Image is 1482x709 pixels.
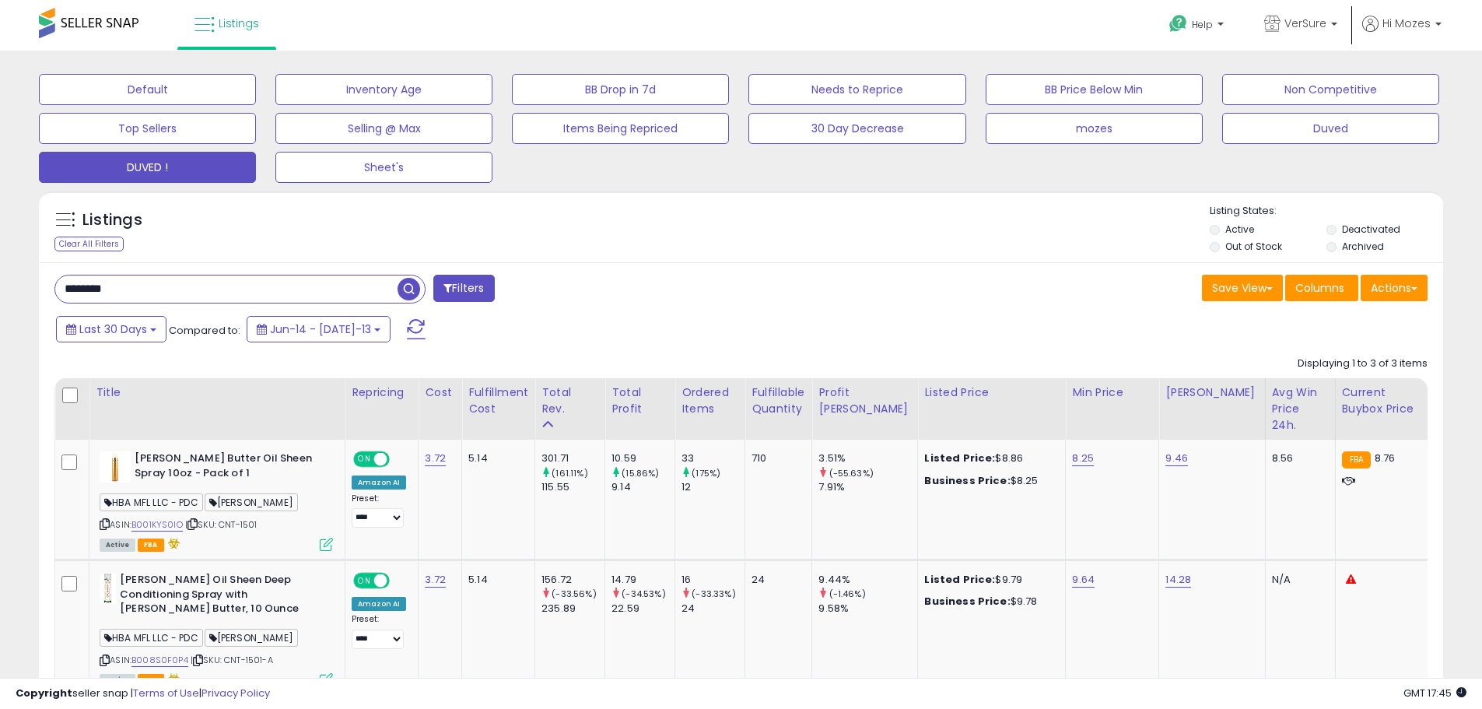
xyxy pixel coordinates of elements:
[352,384,412,401] div: Repricing
[135,451,324,484] b: [PERSON_NAME] Butter Oil Sheen Spray 10oz - Pack of 1
[247,316,391,342] button: Jun-14 - [DATE]-13
[924,384,1059,401] div: Listed Price
[16,686,72,700] strong: Copyright
[829,588,866,600] small: (-1.46%)
[39,113,256,144] button: Top Sellers
[611,384,668,417] div: Total Profit
[355,574,374,588] span: ON
[54,237,124,251] div: Clear All Filters
[100,451,131,483] img: 31lIoaziJ5L._SL40_.jpg
[818,602,917,616] div: 9.58%
[829,467,874,479] small: (-55.63%)
[82,209,142,231] h5: Listings
[1072,384,1152,401] div: Min Price
[1222,113,1439,144] button: Duved
[552,588,596,600] small: (-33.56%)
[541,480,604,494] div: 115.55
[468,384,528,417] div: Fulfillment Cost
[1222,74,1439,105] button: Non Competitive
[425,572,446,588] a: 3.72
[205,629,298,647] span: [PERSON_NAME]
[164,538,180,549] i: hazardous material
[1072,572,1095,588] a: 9.64
[1072,451,1094,466] a: 8.25
[681,384,738,417] div: Ordered Items
[541,602,604,616] div: 235.89
[96,384,338,401] div: Title
[512,113,729,144] button: Items Being Repriced
[1342,240,1384,253] label: Archived
[818,573,917,587] div: 9.44%
[541,451,604,465] div: 301.71
[924,473,1010,488] b: Business Price:
[205,493,298,511] span: [PERSON_NAME]
[986,74,1203,105] button: BB Price Below Min
[387,574,412,588] span: OFF
[275,113,492,144] button: Selling @ Max
[352,493,406,528] div: Preset:
[100,539,135,552] span: All listings currently available for purchase on Amazon
[681,480,745,494] div: 12
[924,572,995,587] b: Listed Price:
[611,480,674,494] div: 9.14
[611,451,674,465] div: 10.59
[138,539,164,552] span: FBA
[692,467,720,479] small: (175%)
[275,74,492,105] button: Inventory Age
[622,467,659,479] small: (15.86%)
[1342,223,1400,236] label: Deactivated
[352,597,406,611] div: Amazon AI
[100,629,203,647] span: HBA MFL LLC - PDC
[752,384,805,417] div: Fulfillable Quantity
[924,474,1053,488] div: $8.25
[1225,240,1282,253] label: Out of Stock
[1342,451,1371,469] small: FBA
[185,518,258,531] span: | SKU: CNT-1501
[681,573,745,587] div: 16
[748,113,965,144] button: 30 Day Decrease
[681,451,745,465] div: 33
[1295,280,1344,296] span: Columns
[752,451,800,465] div: 710
[1272,384,1329,433] div: Avg Win Price 24h.
[924,573,1053,587] div: $9.79
[201,686,270,700] a: Privacy Policy
[1202,275,1283,301] button: Save View
[133,686,199,700] a: Terms of Use
[100,451,333,549] div: ASIN:
[433,275,494,302] button: Filters
[1165,384,1258,401] div: [PERSON_NAME]
[541,573,604,587] div: 156.72
[219,16,259,31] span: Listings
[512,74,729,105] button: BB Drop in 7d
[924,451,995,465] b: Listed Price:
[681,602,745,616] div: 24
[1272,573,1323,587] div: N/A
[352,614,406,649] div: Preset:
[468,573,523,587] div: 5.14
[138,674,164,687] span: FBA
[1165,451,1188,466] a: 9.46
[425,384,455,401] div: Cost
[191,654,273,666] span: | SKU: CNT-1501-A
[1285,275,1358,301] button: Columns
[1362,16,1442,51] a: Hi Mozes
[79,321,147,337] span: Last 30 Days
[468,451,523,465] div: 5.14
[1375,451,1396,465] span: 8.76
[692,588,735,600] small: (-33.33%)
[16,686,270,701] div: seller snap | |
[1210,204,1443,219] p: Listing States:
[352,476,406,490] div: Amazon AI
[1403,686,1466,700] span: 2025-08-13 17:45 GMT
[100,674,135,687] span: All listings currently available for purchase on Amazon
[986,113,1203,144] button: mozes
[818,451,917,465] div: 3.51%
[541,384,598,417] div: Total Rev.
[1168,14,1188,33] i: Get Help
[1225,223,1254,236] label: Active
[100,573,116,604] img: 31pKDU3meyL._SL40_.jpg
[552,467,587,479] small: (161.11%)
[1361,275,1428,301] button: Actions
[1298,356,1428,371] div: Displaying 1 to 3 of 3 items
